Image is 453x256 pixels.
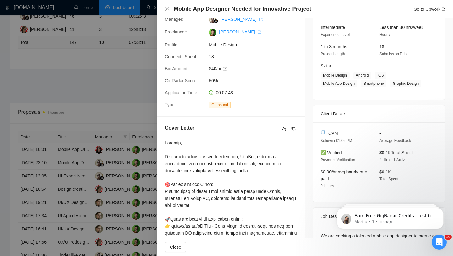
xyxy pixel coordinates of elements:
span: 00:07:48 [216,90,233,95]
span: question-circle [223,66,228,71]
span: Outbound [209,102,231,108]
span: Type: [165,102,176,107]
span: Android [353,72,371,79]
span: export [258,30,261,34]
span: - [379,131,381,136]
a: [PERSON_NAME] export [219,29,261,34]
h5: Cover Letter [165,124,194,132]
span: $0.1K Total Spent [379,150,413,155]
iframe: Intercom notifications сообщение [327,195,453,239]
img: gigradar-bm.png [214,19,218,23]
span: Mobile Design [321,72,350,79]
span: 18 [379,44,384,49]
span: 1 to 3 months [321,44,347,49]
span: Connects Spent: [165,54,198,59]
div: Client Details [321,105,438,122]
span: 18 [209,53,303,60]
span: Mobile Design [209,41,303,48]
span: Intermediate [321,25,345,30]
span: Submission Price [379,52,409,56]
button: Close [165,242,186,252]
span: 4 Hires, 1 Active [379,158,407,162]
span: Mobile App Design [321,80,357,87]
span: Payment Verification [321,158,355,162]
a: Go to Upworkexport [413,7,445,12]
span: close [165,6,170,11]
span: Graphic Design [390,80,421,87]
img: c16pGwGrh3ocwXKs_QLemoNvxF5hxZwYyk4EQ7X_OQYVbd2jgSzNEOmhmNm2noYs8N [209,29,216,36]
button: like [280,125,288,133]
a: [PERSON_NAME] export [220,17,263,22]
h4: Mobile App Designer Needed for Innovative Project [174,5,311,13]
span: like [282,127,286,132]
span: Total Spent [379,177,398,181]
span: 0 Hours [321,184,334,188]
iframe: Intercom live chat [432,235,447,250]
span: Freelancer: [165,29,187,34]
button: Close [165,6,170,12]
span: export [442,7,445,11]
span: CAN [328,130,338,137]
span: Average Feedback [379,138,411,143]
span: Manager: [165,17,183,22]
span: Kelowna 01:05 PM [321,138,352,143]
span: Project Length [321,52,345,56]
button: dislike [290,125,297,133]
span: dislike [291,127,296,132]
img: 🌐 [321,130,325,134]
span: Application Time: [165,90,199,95]
span: 50% [209,77,303,84]
span: $0.1K [379,169,391,174]
span: GigRadar Score: [165,78,198,83]
span: Experience Level [321,32,350,37]
span: export [259,18,263,21]
span: Skills [321,63,331,68]
span: $0.00/hr avg hourly rate paid [321,169,367,181]
div: Job Description [321,208,438,225]
span: ✅ Verified [321,150,342,155]
span: Profile: [165,42,179,47]
span: Smartphone [361,80,386,87]
span: clock-circle [209,90,213,95]
span: iOS [375,72,386,79]
span: $40/hr [209,65,303,72]
span: Bid Amount: [165,66,189,71]
span: Close [170,244,181,251]
span: 10 [445,235,452,240]
span: Hourly [379,32,390,37]
span: Less than 30 hrs/week [379,25,423,30]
